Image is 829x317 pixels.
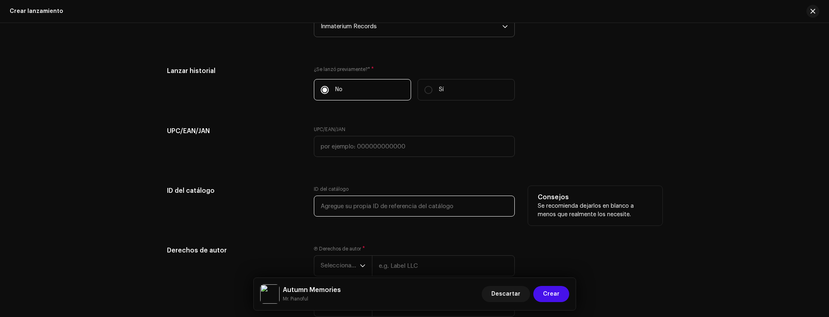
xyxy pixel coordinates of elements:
span: Inmaterium Records [321,17,502,37]
label: UPC/EAN/JAN [314,126,345,133]
small: Autumn Memories [283,295,341,303]
label: ID del catálogo [314,186,349,192]
input: e.g. Label LLC [372,255,515,276]
span: Descartar [491,286,520,302]
h5: UPC/EAN/JAN [167,126,301,136]
input: Agregue su propia ID de referencia del catálogo [314,196,515,217]
label: ¿Se lanzó previamente?* [314,66,515,73]
div: dropdown trigger [360,256,365,276]
h5: Autumn Memories [283,285,341,295]
p: Sí [439,86,444,94]
h5: Lanzar historial [167,66,301,76]
span: Seleccionar año [321,256,360,276]
img: f0583e8b-6964-487b-ab52-caf58b9f4349 [260,284,280,304]
p: Se recomienda dejarlos en blanco a menos que realmente los necesite. [538,202,653,219]
button: Crear [533,286,569,302]
label: Ⓟ Derechos de autor [314,246,365,252]
button: Descartar [482,286,530,302]
h5: Derechos de autor [167,246,301,255]
h5: Consejos [538,192,653,202]
h5: ID del catálogo [167,186,301,196]
span: Crear [543,286,560,302]
div: dropdown trigger [502,17,508,37]
p: No [335,86,342,94]
input: por ejemplo: 000000000000 [314,136,515,157]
